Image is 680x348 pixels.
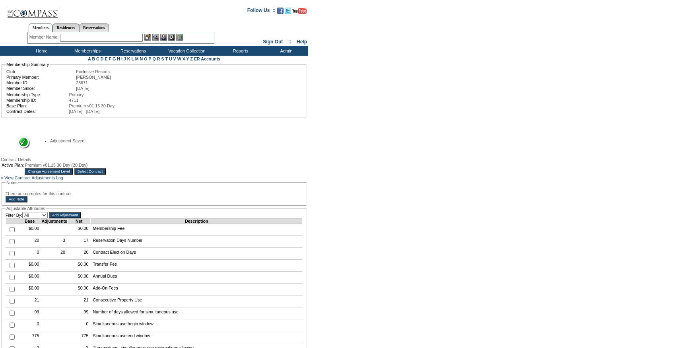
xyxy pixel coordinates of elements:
td: Reservation Days Number [91,236,303,248]
td: Reports [217,46,262,56]
img: b_calculator.gif [176,34,183,41]
a: S [161,56,164,61]
td: Vacation Collection [155,46,217,56]
td: Membership Fee [91,224,303,236]
a: G [113,56,116,61]
td: 20 [18,236,41,248]
td: Adjustments [41,219,68,224]
legend: Notes [6,180,18,185]
td: Base [18,219,41,224]
a: Y [187,56,189,61]
a: H [117,56,120,61]
legend: Membership Summary [6,62,50,67]
span: :: [288,39,291,45]
td: Simultaneous use end window [91,331,303,343]
td: Reservations [109,46,155,56]
img: Impersonate [160,34,167,41]
span: Premium v01.15 30 Day (20 Day) [25,163,87,167]
a: L [131,56,134,61]
a: K [127,56,130,61]
a: W [177,56,181,61]
td: Club: [6,69,75,74]
td: Consecutive Property Use [91,296,303,307]
a: P [149,56,152,61]
input: Change Agreement Level [25,168,73,175]
td: 21 [18,296,41,307]
td: 20 [67,248,90,260]
span: [PERSON_NAME] [76,75,111,80]
input: Add Note [6,196,27,202]
a: E [105,56,107,61]
td: Simultaneous use begin window [91,319,303,331]
a: R [157,56,160,61]
span: There are no notes for this contract. [6,191,73,196]
a: Residences [52,23,79,32]
a: » View Contract Adjustments Log [1,175,63,180]
span: 25671 [76,80,88,85]
img: Follow us on Twitter [285,8,291,14]
td: Number of days allowed for simultaneous use [91,307,303,319]
a: Subscribe to our YouTube Channel [292,10,307,15]
td: Primary Member: [6,75,75,80]
a: Members [29,23,53,32]
a: I [121,56,122,61]
td: Net [67,219,90,224]
a: Follow us on Twitter [285,10,291,15]
td: $0.00 [67,224,90,236]
td: $0.00 [18,224,41,236]
img: Subscribe to our YouTube Channel [292,8,307,14]
td: 20 [41,248,68,260]
td: Follow Us :: [247,7,276,16]
span: Premium v01.15 30 Day [69,103,115,108]
td: Membership Type: [6,92,68,97]
span: 4711 [69,98,79,103]
td: 775 [18,331,41,343]
td: $0.00 [18,272,41,284]
td: 21 [67,296,90,307]
legend: Adjustable Attributes [6,206,46,211]
img: Compass Home [7,2,58,18]
img: Become our fan on Facebook [277,8,284,14]
a: C [96,56,99,61]
td: Home [18,46,64,56]
div: Member Name: [29,34,60,41]
a: Z [190,56,193,61]
td: 775 [67,331,90,343]
td: $0.00 [67,272,90,284]
td: Member ID: [6,80,75,85]
a: U [169,56,172,61]
input: Select Contract [74,168,106,175]
a: Sign Out [263,39,283,45]
span: Primary [69,92,84,97]
div: Contract Details [1,157,307,162]
td: Description [91,219,303,224]
a: Help [297,39,307,45]
input: Add Adjustment [49,212,81,218]
a: Become our fan on Facebook [277,10,284,15]
td: 0 [18,248,41,260]
a: J [124,56,126,61]
td: Contract Dates: [6,109,68,114]
a: A [88,56,91,61]
a: N [140,56,143,61]
a: X [183,56,185,61]
td: Filter By: [6,212,48,218]
td: Admin [262,46,308,56]
a: ER Accounts [194,56,220,61]
td: Transfer Fee [91,260,303,272]
a: O [144,56,147,61]
img: Success Message [12,136,30,149]
td: $0.00 [18,260,41,272]
td: 0 [67,319,90,331]
a: B [92,56,95,61]
a: D [101,56,104,61]
td: $0.00 [67,284,90,296]
td: Active Plan: [2,163,24,167]
td: Memberships [64,46,109,56]
a: F [109,56,111,61]
td: 0 [18,319,41,331]
span: [DATE] [76,86,89,91]
td: -3 [41,236,68,248]
li: Adjustment Saved [50,138,295,143]
td: Base Plan: [6,103,68,108]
